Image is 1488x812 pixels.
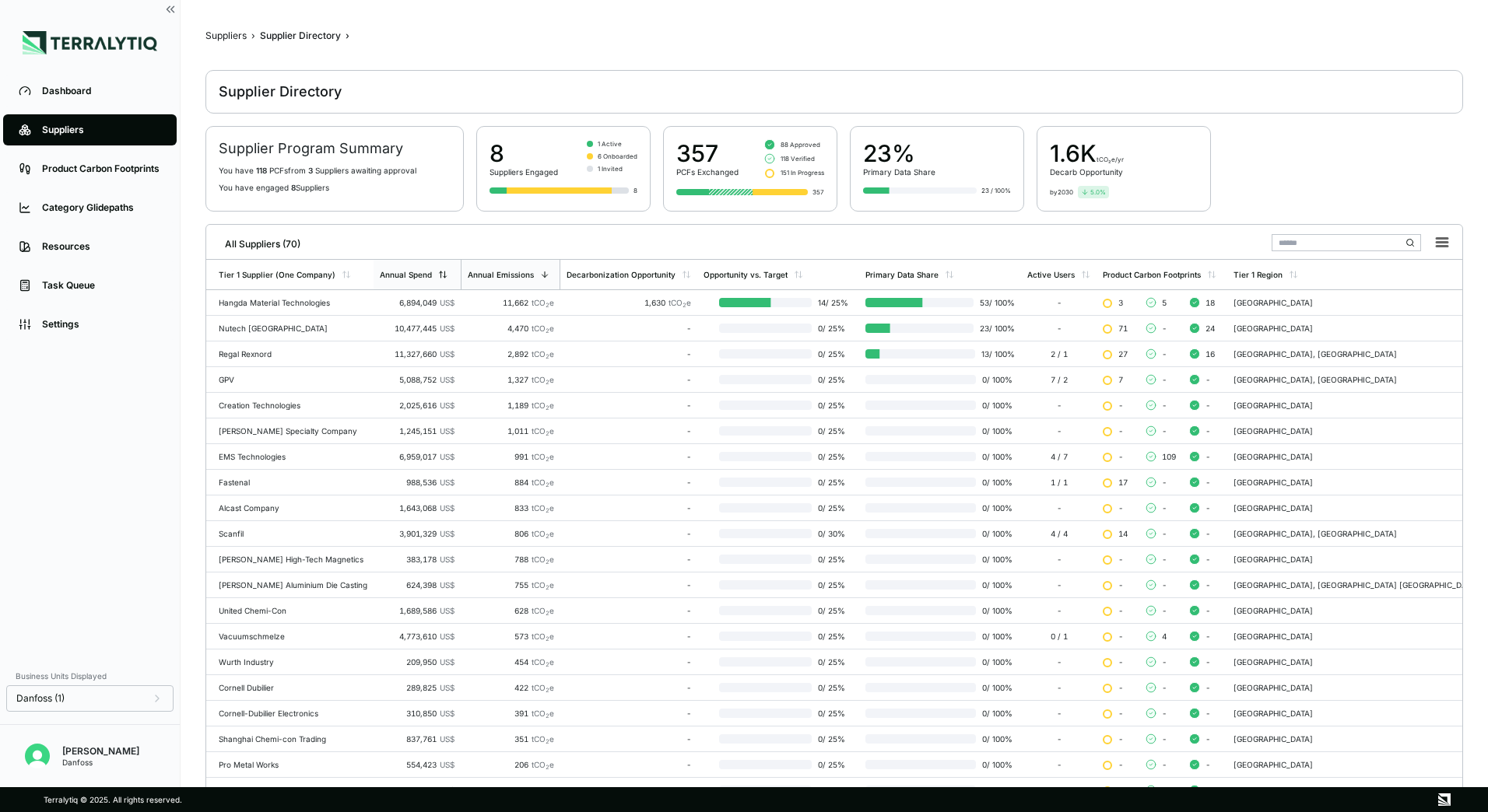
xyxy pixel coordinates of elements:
[1205,298,1215,307] span: 18
[1118,401,1123,410] span: -
[546,302,549,309] sub: 2
[1162,426,1167,436] span: -
[676,167,739,177] div: PCFs Exchanged
[1027,478,1090,487] div: 1 / 1
[976,580,1015,590] span: 0 / 100 %
[380,270,432,279] div: Annual Spend
[1234,349,1479,359] div: [GEOGRAPHIC_DATA], [GEOGRAPHIC_DATA]
[467,324,554,333] div: 4,470
[1027,298,1090,307] div: -
[219,683,367,692] div: Cornell Dubilier
[546,507,549,514] sub: 2
[532,632,554,641] span: tCO e
[812,401,853,410] span: 0 / 25 %
[490,139,558,167] div: 8
[219,478,367,487] div: Fastenal
[440,529,454,538] span: US$
[1205,452,1210,461] span: -
[219,166,451,175] p: You have PCF s from Supplier s awaiting approval
[1090,187,1106,197] span: 5.0 %
[976,478,1015,487] span: 0 / 100 %
[863,139,935,167] div: 23%
[1027,452,1090,461] div: 4 / 7
[1162,375,1167,384] span: -
[1027,270,1075,279] div: Active Users
[1118,632,1123,641] span: -
[467,580,554,590] div: 755
[1205,709,1210,718] span: -
[490,167,558,177] div: Suppliers Engaged
[669,298,691,307] span: tCO e
[546,661,549,668] sub: 2
[546,584,549,591] sub: 2
[1234,529,1479,538] div: [GEOGRAPHIC_DATA], [GEOGRAPHIC_DATA]
[380,657,454,667] div: 209,950
[781,140,820,149] span: 88 Approved
[1234,606,1479,615] div: [GEOGRAPHIC_DATA]
[812,478,853,487] span: 0 / 25 %
[1162,555,1167,564] span: -
[976,375,1015,384] span: 0 / 100 %
[532,555,554,564] span: tCO e
[1050,139,1124,167] div: 1.6 K
[1234,401,1479,410] div: [GEOGRAPHIC_DATA]
[1118,580,1123,590] span: -
[975,349,1015,359] span: 13 / 100 %
[532,503,554,513] span: tCO e
[219,709,367,718] div: Cornell-Dubilier Electronics
[380,709,454,718] div: 310,850
[219,657,367,667] div: Wurth Industry
[976,657,1015,667] span: 0 / 100 %
[812,580,853,590] span: 0 / 25 %
[546,353,549,360] sub: 2
[812,709,853,718] span: 0 / 25 %
[251,30,255,42] span: ›
[1162,298,1167,307] span: 5
[812,452,853,461] span: 0 / 25 %
[1118,606,1123,615] span: -
[976,503,1015,513] span: 0 / 100 %
[1205,555,1210,564] span: -
[704,270,788,279] div: Opportunity vs. Target
[976,683,1015,692] span: 0 / 100 %
[567,324,691,333] div: -
[567,401,691,410] div: -
[567,734,691,744] div: -
[1162,349,1167,359] span: -
[1103,270,1201,279] div: Product Carbon Footprints
[380,503,454,513] div: 1,643,068
[812,555,853,564] span: 0 / 25 %
[467,632,554,641] div: 573
[440,606,454,615] span: US$
[1162,657,1167,667] span: -
[467,529,554,538] div: 806
[1234,478,1479,487] div: [GEOGRAPHIC_DATA]
[205,30,247,42] div: Suppliers
[976,555,1015,564] span: 0 / 100 %
[212,232,300,250] div: All Suppliers (70)
[532,349,554,359] span: tCO e
[380,632,454,641] div: 4,773,610
[1234,657,1479,667] div: [GEOGRAPHIC_DATA]
[219,503,367,513] div: Alcast Company
[467,683,554,692] div: 422
[532,657,554,667] span: tCO e
[812,529,853,538] span: 0 / 30 %
[1050,187,1073,197] div: by 2030
[546,533,549,540] sub: 2
[567,452,691,461] div: -
[23,31,157,54] img: Logo
[1162,324,1167,333] span: -
[567,349,691,359] div: -
[1118,683,1123,692] span: -
[219,555,367,564] div: [PERSON_NAME] High-Tech Magnetics
[981,186,1011,195] div: 23 / 100%
[467,657,554,667] div: 454
[380,734,454,744] div: 837,761
[567,555,691,564] div: -
[1234,270,1283,279] div: Tier 1 Region
[219,324,367,333] div: Nutech [GEOGRAPHIC_DATA]
[812,324,853,333] span: 0 / 25 %
[467,375,554,384] div: 1,327
[42,318,161,331] div: Settings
